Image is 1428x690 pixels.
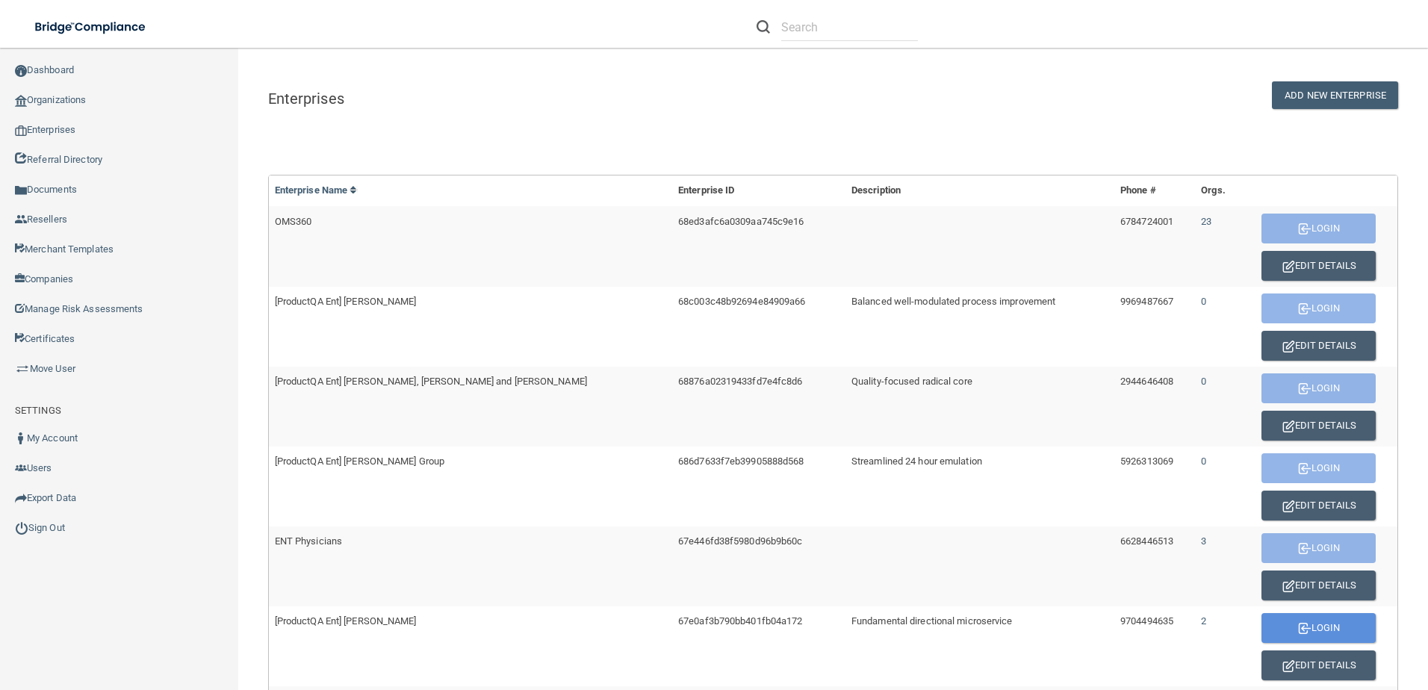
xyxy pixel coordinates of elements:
[275,184,358,196] a: Enterprise Name
[1298,543,1311,554] img: enterprise-login.afad3ce8.svg
[15,125,27,136] img: enterprise.0d942306.png
[1282,261,1295,273] img: enterprise-edit.29f15f7b.svg
[268,90,630,107] h5: Enterprises
[1282,660,1295,672] img: enterprise-edit.29f15f7b.svg
[15,521,28,535] img: ic_power_dark.7ecde6b1.png
[1282,580,1295,592] img: enterprise-edit.29f15f7b.svg
[15,214,27,226] img: ic_reseller.de258add.png
[1261,373,1376,403] button: Login
[15,361,30,376] img: briefcase.64adab9b.png
[1120,296,1173,307] span: 9969487667
[1282,500,1295,512] img: enterprise-edit.29f15f7b.svg
[1282,420,1295,432] img: enterprise-edit.29f15f7b.svg
[1261,214,1376,243] button: Login
[15,65,27,77] img: ic_dashboard_dark.d01f4a41.png
[1272,81,1398,109] button: ADD NEW ENTERPRISE
[678,376,802,387] span: 68876a02319433fd7e4fc8d6
[851,376,972,387] span: Quality-focused radical core
[1282,341,1295,352] img: enterprise-edit.29f15f7b.svg
[275,535,342,547] span: ENT Physicians
[1195,175,1240,206] th: Orgs.
[851,615,1013,627] span: Fundamental directional microservice
[1114,175,1195,206] th: Phone #
[275,376,587,387] span: [ProductQA Ent] [PERSON_NAME], [PERSON_NAME] and [PERSON_NAME]
[1201,615,1206,627] span: 2
[1298,463,1311,474] img: enterprise-login.afad3ce8.svg
[1261,533,1376,563] button: Login
[1261,453,1376,483] button: Login
[1120,216,1173,227] span: 6784724001
[15,432,27,444] img: ic_user_dark.df1a06c3.png
[851,456,982,467] span: Streamlined 24 hour emulation
[15,462,27,474] img: icon-users.e205127d.png
[1201,456,1206,467] span: 0
[678,535,802,547] span: 67e446fd38f5980d96b9b60c
[1120,535,1173,547] span: 6628446513
[678,456,804,467] span: 686d7633f7eb39905888d568
[275,615,417,627] span: [ProductQA Ent] [PERSON_NAME]
[672,175,845,206] th: Enterprise ID
[1261,491,1376,520] button: Edit Details
[1261,293,1376,323] button: Login
[678,216,804,227] span: 68ed3afc6a0309aa745c9e16
[781,13,918,41] input: Search
[1298,383,1311,394] img: enterprise-login.afad3ce8.svg
[1261,571,1376,600] button: Edit Details
[1261,411,1376,441] button: Edit Details
[851,296,1055,307] span: Balanced well-modulated process improvement
[275,216,312,227] span: OMS360
[15,402,61,420] label: SETTINGS
[1261,331,1376,361] button: Edit Details
[845,175,1114,206] th: Description
[1201,216,1211,227] span: 23
[15,492,27,504] img: icon-export.b9366987.png
[1298,623,1311,634] img: enterprise-login.afad3ce8.svg
[15,95,27,107] img: organization-icon.f8decf85.png
[1201,296,1206,307] span: 0
[1261,613,1376,643] button: Login
[15,184,27,196] img: icon-documents.8dae5593.png
[1201,535,1206,547] span: 3
[1298,303,1311,314] img: enterprise-login.afad3ce8.svg
[1261,650,1376,680] button: Edit Details
[1120,456,1173,467] span: 5926313069
[1120,615,1173,627] span: 9704494635
[678,296,805,307] span: 68c003c48b92694e84909a66
[22,12,160,43] img: bridge_compliance_login_screen.278c3ca4.svg
[678,615,802,627] span: 67e0af3b790bb401fb04a172
[1120,376,1173,387] span: 2944646408
[1261,251,1376,281] button: Edit Details
[275,296,417,307] span: [ProductQA Ent] [PERSON_NAME]
[275,456,445,467] span: [ProductQA Ent] [PERSON_NAME] Group
[1201,376,1206,387] span: 0
[1298,223,1311,234] img: enterprise-login.afad3ce8.svg
[757,20,770,34] img: ic-search.3b580494.png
